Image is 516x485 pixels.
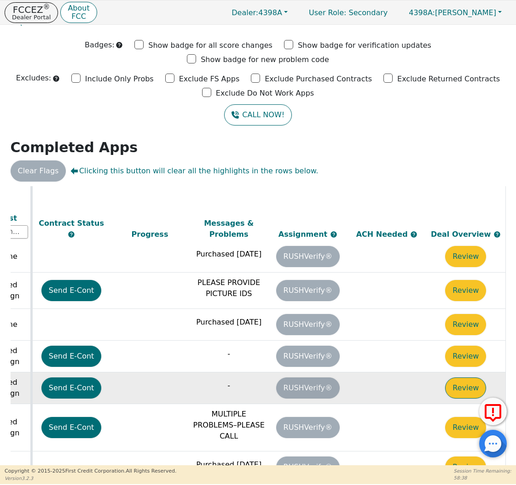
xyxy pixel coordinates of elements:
p: Include Only Probs [85,74,154,85]
p: Excludes: [16,73,51,84]
span: [PERSON_NAME] [409,8,496,17]
p: PLEASE PROVIDE PICTURE IDS [191,277,266,299]
div: Progress [113,228,187,240]
button: Review [445,417,486,438]
p: Show badge for new problem code [201,54,329,65]
span: Dealer: [232,8,258,17]
span: Assignment [278,229,330,238]
a: User Role: Secondary [300,4,397,22]
p: Dealer Portal [12,14,51,20]
p: Exclude FS Apps [179,74,240,85]
p: MULTIPLE PROBLEMS–PLEASE CALL [191,409,266,442]
p: About [68,5,89,12]
span: User Role : [309,8,346,17]
button: Review [445,246,486,267]
div: Messages & Problems [191,217,266,240]
span: 4398A: [409,8,435,17]
p: Purchased [DATE] [191,317,266,328]
p: 58:38 [454,474,511,481]
button: Review [445,456,486,478]
p: Purchased [DATE] [191,249,266,260]
span: Clicking this button will clear all the highlights in the rows below. [70,165,318,177]
button: AboutFCC [60,2,97,23]
span: Contract Status [39,218,104,227]
p: Exclude Do Not Work Apps [216,88,314,99]
p: - [191,380,266,391]
p: Session Time Remaining: [454,468,511,474]
p: FCCEZ [12,5,51,14]
p: - [191,348,266,359]
button: Send E-Cont [41,377,102,399]
strong: Completed Apps [11,139,138,155]
span: Deal Overview [431,229,501,238]
p: Version 3.2.3 [5,475,176,482]
sup: ® [43,3,50,11]
button: Report Error to FCC [479,398,507,425]
p: Show badge for all score changes [148,40,272,51]
button: Review [445,314,486,335]
button: Send E-Cont [41,280,102,301]
p: Badges: [85,40,115,51]
p: Exclude Purchased Contracts [265,74,372,85]
p: FCC [68,13,89,20]
button: Review [445,346,486,367]
p: Copyright © 2015- 2025 First Credit Corporation. [5,468,176,475]
button: Review [445,377,486,399]
button: Send E-Cont [41,346,102,367]
p: Secondary [300,4,397,22]
p: Show badge for verification updates [298,40,431,51]
button: CALL NOW! [224,104,292,126]
button: 4398A:[PERSON_NAME] [399,6,511,20]
span: ACH Needed [356,229,411,238]
button: Send E-Cont [41,417,102,438]
span: 4398A [232,8,282,17]
button: Review [445,280,486,301]
p: Purchased [DATE] [191,459,266,470]
button: FCCEZ®Dealer Portal [5,2,58,23]
p: Exclude Returned Contracts [397,74,500,85]
button: Dealer:4398A [222,6,297,20]
span: All Rights Reserved. [126,468,176,474]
